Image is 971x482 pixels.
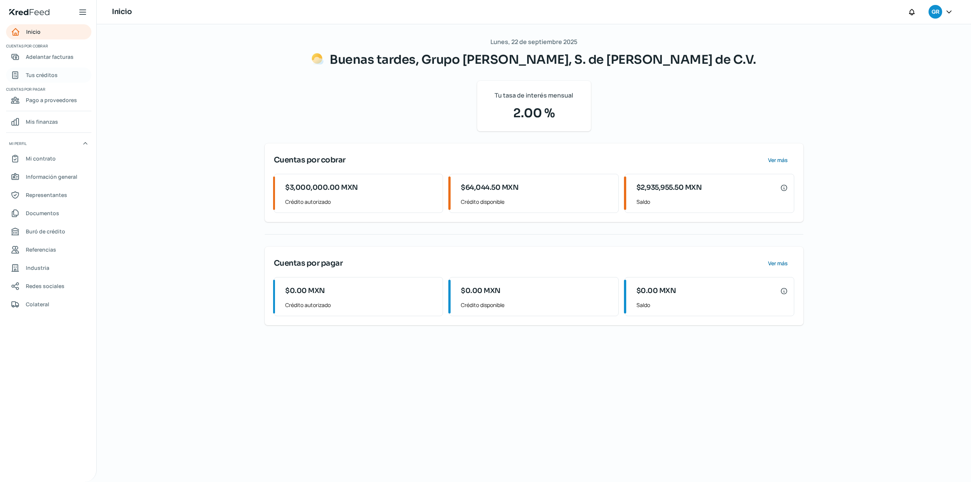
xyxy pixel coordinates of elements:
[6,43,90,49] span: Cuentas por cobrar
[768,158,788,163] span: Ver más
[6,242,91,257] a: Referencias
[461,286,501,296] span: $0.00 MXN
[6,114,91,129] a: Mis finanzas
[495,90,573,101] span: Tu tasa de interés mensual
[490,36,577,47] span: Lunes, 22 de septiembre 2025
[6,93,91,108] a: Pago a proveedores
[6,68,91,83] a: Tus créditos
[26,245,56,254] span: Referencias
[6,279,91,294] a: Redes sociales
[768,261,788,266] span: Ver más
[762,256,794,271] button: Ver más
[636,286,676,296] span: $0.00 MXN
[636,183,702,193] span: $2,935,955.50 MXN
[26,27,41,36] span: Inicio
[285,300,437,310] span: Crédito autorizado
[6,49,91,65] a: Adelantar facturas
[26,172,77,181] span: Información general
[330,52,756,67] span: Buenas tardes, Grupo [PERSON_NAME], S. de [PERSON_NAME] de C.V.
[26,263,49,273] span: Industria
[26,299,49,309] span: Colateral
[274,154,346,166] span: Cuentas por cobrar
[6,224,91,239] a: Buró de crédito
[636,300,788,310] span: Saldo
[26,70,58,80] span: Tus créditos
[274,258,343,269] span: Cuentas por pagar
[26,95,77,105] span: Pago a proveedores
[6,86,90,93] span: Cuentas por pagar
[285,183,358,193] span: $3,000,000.00 MXN
[26,154,56,163] span: Mi contrato
[26,117,58,126] span: Mis finanzas
[486,104,582,122] span: 2.00 %
[461,183,518,193] span: $64,044.50 MXN
[26,52,74,61] span: Adelantar facturas
[6,169,91,184] a: Información general
[6,187,91,203] a: Representantes
[762,153,794,168] button: Ver más
[26,190,67,200] span: Representantes
[311,53,324,65] img: Saludos
[461,300,612,310] span: Crédito disponible
[932,8,939,17] span: GR
[6,297,91,312] a: Colateral
[285,286,325,296] span: $0.00 MXN
[285,197,437,206] span: Crédito autorizado
[26,208,59,218] span: Documentos
[26,227,65,236] span: Buró de crédito
[6,260,91,276] a: Industria
[636,197,788,206] span: Saldo
[461,197,612,206] span: Crédito disponible
[6,24,91,39] a: Inicio
[112,6,132,17] h1: Inicio
[9,140,27,147] span: Mi perfil
[6,151,91,166] a: Mi contrato
[6,206,91,221] a: Documentos
[26,281,64,291] span: Redes sociales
